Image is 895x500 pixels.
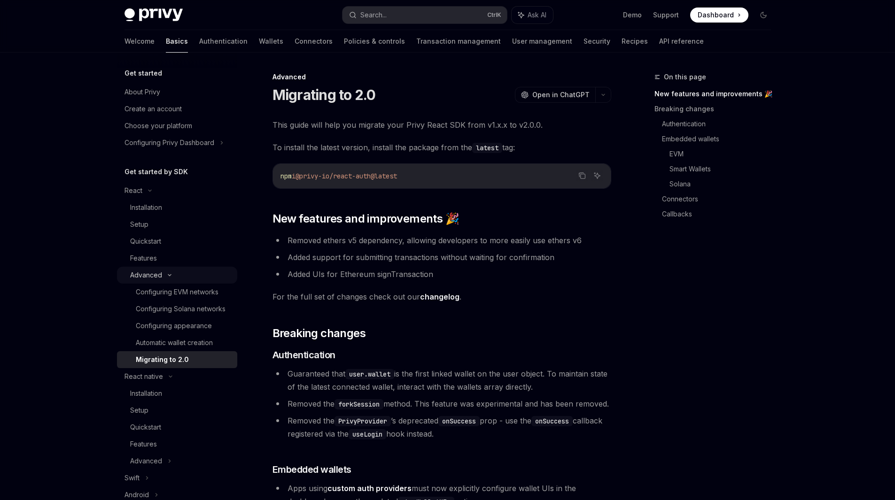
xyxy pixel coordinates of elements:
a: Smart Wallets [669,162,778,177]
a: Demo [623,10,642,20]
div: Choose your platform [125,120,192,131]
a: Authentication [199,30,248,53]
code: latest [472,143,502,153]
a: Connectors [295,30,333,53]
code: forkSession [335,399,383,409]
button: Search...CtrlK [342,7,507,23]
span: Guaranteed that is the first linked wallet on the user object. To maintain state of the latest co... [288,369,607,392]
a: Welcome [125,30,155,53]
div: Setup [130,219,148,230]
div: Setup [130,405,148,416]
a: Create an account [117,100,237,117]
a: Recipes [622,30,648,53]
span: i [292,172,296,180]
a: Configuring appearance [117,317,237,334]
div: Configuring Solana networks [136,303,226,315]
span: Dashboard [698,10,734,20]
a: Choose your platform [117,117,237,134]
div: Configuring EVM networks [136,286,218,298]
div: React [125,185,142,196]
a: Quickstart [117,233,237,250]
div: Search... [360,9,387,21]
span: Embedded wallets [272,463,351,476]
span: New features and improvements 🎉 [272,211,459,226]
a: Dashboard [690,8,748,23]
a: Installation [117,385,237,402]
div: Migrating to 2.0 [136,354,189,365]
span: This guide will help you migrate your Privy React SDK from v1.x.x to v2.0.0. [272,118,611,131]
a: Solana [669,177,778,192]
div: Create an account [125,103,182,115]
h5: Get started by SDK [125,166,188,177]
a: Security [584,30,610,53]
div: Configuring Privy Dashboard [125,137,214,148]
a: Installation [117,199,237,216]
code: onSuccess [438,416,480,426]
code: user.wallet [345,369,394,379]
code: PrivyProvider [335,416,391,426]
a: Features [117,250,237,267]
a: Policies & controls [344,30,405,53]
a: Setup [117,402,237,419]
div: Advanced [130,269,162,281]
button: Copy the contents from the code block [576,169,588,182]
a: Setup [117,216,237,233]
span: Removed the ’s deprecated prop - use the callback registered via the hook instead. [288,416,602,438]
a: Breaking changes [654,101,778,116]
li: Added support for submitting transactions without waiting for confirmation [272,251,611,264]
span: npm [280,172,292,180]
button: Toggle dark mode [756,8,771,23]
div: Features [130,253,157,264]
span: Ctrl K [487,11,501,19]
a: Support [653,10,679,20]
h5: Get started [125,68,162,79]
a: Wallets [259,30,283,53]
div: Automatic wallet creation [136,337,213,348]
span: Removed the method. This feature was experimental and has been removed. [288,399,609,408]
span: To install the latest version, install the package from the tag: [272,141,611,154]
button: Ask AI [591,169,603,182]
a: API reference [659,30,704,53]
a: Embedded wallets [662,131,778,146]
div: Swift [125,472,140,484]
a: Transaction management [416,30,501,53]
span: Open in ChatGPT [532,90,590,100]
a: Authentication [662,116,778,131]
div: Features [130,438,157,450]
span: @privy-io/react-auth@latest [296,172,397,180]
div: Quickstart [130,236,161,247]
button: Ask AI [512,7,553,23]
div: Installation [130,388,162,399]
a: Quickstart [117,419,237,436]
div: React native [125,371,163,382]
a: Basics [166,30,188,53]
a: Features [117,436,237,453]
a: User management [512,30,572,53]
span: For the full set of changes check out our . [272,290,611,303]
span: Authentication [272,348,335,362]
a: EVM [669,146,778,162]
div: Installation [130,202,162,213]
a: custom auth providers [327,484,412,493]
li: Added UIs for Ethereum signTransaction [272,268,611,281]
img: dark logo [125,8,183,22]
a: Configuring EVM networks [117,284,237,300]
a: Automatic wallet creation [117,334,237,351]
a: New features and improvements 🎉 [654,86,778,101]
li: Removed ethers v5 dependency, allowing developers to more easily use ethers v6 [272,234,611,247]
a: changelog [420,292,459,302]
a: About Privy [117,84,237,100]
div: Advanced [272,72,611,82]
div: Configuring appearance [136,320,212,331]
button: Open in ChatGPT [515,87,595,103]
h1: Migrating to 2.0 [272,86,376,103]
span: Ask AI [528,10,546,20]
div: Advanced [130,455,162,467]
span: On this page [664,71,706,83]
div: About Privy [125,86,160,98]
a: Connectors [662,192,778,207]
span: Breaking changes [272,326,366,341]
code: useLogin [349,429,386,439]
code: onSuccess [531,416,573,426]
a: Callbacks [662,207,778,222]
